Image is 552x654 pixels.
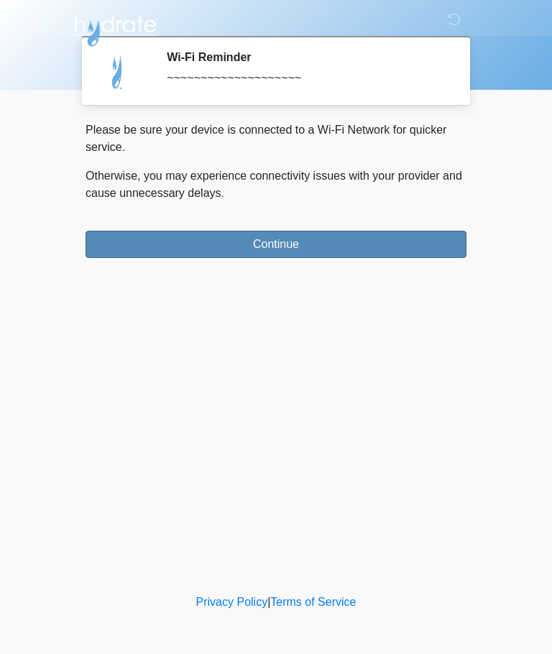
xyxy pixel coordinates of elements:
a: Terms of Service [270,596,356,608]
div: ~~~~~~~~~~~~~~~~~~~~ [167,70,445,87]
img: Hydrate IV Bar - Arcadia Logo [71,11,159,47]
p: Please be sure your device is connected to a Wi-Fi Network for quicker service. [86,121,466,156]
span: . [221,187,224,199]
a: Privacy Policy [196,596,268,608]
a: | [267,596,270,608]
button: Continue [86,231,466,258]
p: Otherwise, you may experience connectivity issues with your provider and cause unnecessary delays [86,167,466,202]
img: Agent Avatar [96,50,139,93]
